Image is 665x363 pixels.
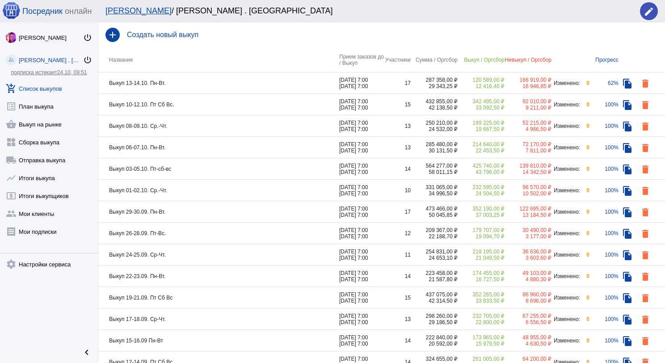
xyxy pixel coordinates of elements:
[6,173,17,183] mat-icon: show_chart
[581,295,589,301] div: 0
[6,32,17,43] img: 73xLq58P2BOqs-qIllg3xXCtabieAB0OMVER0XTxHpc0AjG-Rb2SSuXsq4It7hEfqgBcQNho.jpg
[411,126,458,132] div: 24 532,00 ₽
[339,287,384,308] td: [DATE] 7:00 [DATE] 7:00
[505,212,551,218] div: 13 184,50 ₽
[581,273,589,279] div: 0
[411,212,458,218] div: 50 045,85 ₽
[581,80,589,86] div: 0
[339,330,384,351] td: [DATE] 7:00 [DATE] 7:00
[551,187,581,194] div: Изменено:
[98,330,339,351] td: Выкуп 15-16.09 Пн-Вт
[458,141,505,148] div: 214 640,00 ₽
[581,101,589,108] div: 0
[411,190,458,197] div: 34 996,50 ₽
[458,270,505,276] div: 174 455,00 ₽
[105,6,631,16] div: / [PERSON_NAME] . [GEOGRAPHIC_DATA]
[640,100,651,110] mat-icon: delete
[505,148,551,154] div: 7 811,00 ₽
[6,55,17,65] img: community_200.png
[339,137,384,158] td: [DATE] 7:00 [DATE] 7:00
[98,287,339,308] td: Выкуп 19-21.09. Пт Сб Вс
[622,164,633,175] mat-icon: file_copy
[589,244,619,266] td: 100%
[339,94,384,115] td: [DATE] 7:00 [DATE] 7:00
[581,166,589,172] div: 0
[411,255,458,261] div: 24 653,10 ₽
[640,250,651,261] mat-icon: delete
[505,47,551,72] th: Невыкуп / Оргсбор
[458,356,505,362] div: 261 005,00 ₽
[551,252,581,258] div: Изменено:
[384,287,411,308] td: 15
[458,105,505,111] div: 33 092,50 ₽
[505,126,551,132] div: 4 966,50 ₽
[622,250,633,261] mat-icon: file_copy
[458,126,505,132] div: 19 667,50 ₽
[589,330,619,351] td: 100%
[458,206,505,212] div: 352 190,00 ₽
[411,141,458,148] div: 285 480,00 ₽
[411,47,458,72] th: Сумма / Оргсбор
[339,308,384,330] td: [DATE] 7:00 [DATE] 7:00
[11,69,87,76] a: подписка истекает24.10, 09:51
[339,115,384,137] td: [DATE] 7:00 [DATE] 7:00
[411,77,458,83] div: 287 358,00 ₽
[98,158,339,180] td: Выкуп 03-05.10. Пт-сб-вс
[339,244,384,266] td: [DATE] 7:00 [DATE] 7:00
[105,6,172,15] a: [PERSON_NAME]
[384,266,411,287] td: 14
[411,206,458,212] div: 473 466,00 ₽
[505,169,551,175] div: 14 342,50 ₽
[458,227,505,233] div: 179 707,00 ₽
[622,78,633,89] mat-icon: file_copy
[505,276,551,283] div: 4 880,30 ₽
[505,98,551,105] div: 92 010,00 ₽
[505,105,551,111] div: 9 211,00 ₽
[458,298,505,304] div: 33 833,50 ₽
[411,98,458,105] div: 432 855,00 ₽
[65,7,92,16] span: онлайн
[22,7,63,16] span: Посредник
[98,244,339,266] td: Выкуп 24-25.09. Ср-Чт.
[551,316,581,322] div: Изменено:
[19,57,83,63] div: [PERSON_NAME] . [GEOGRAPHIC_DATA]
[458,184,505,190] div: 232 595,00 ₽
[411,313,458,319] div: 298 260,00 ₽
[551,230,581,236] div: Изменено:
[458,47,505,72] th: Выкуп / Оргсбор
[505,356,551,362] div: 64 200,00 ₽
[505,313,551,319] div: 67 255,00 ₽
[458,163,505,169] div: 425 740,00 ₽
[589,94,619,115] td: 100%
[458,77,505,83] div: 120 589,00 ₽
[458,249,505,255] div: 218 195,00 ₽
[83,33,92,42] mat-icon: power_settings_new
[551,338,581,344] div: Изменено:
[551,80,581,86] div: Изменено:
[6,226,17,237] mat-icon: receipt
[384,201,411,223] td: 17
[384,244,411,266] td: 11
[6,101,17,112] mat-icon: list_alt
[19,34,83,41] div: [PERSON_NAME]
[551,273,581,279] div: Изменено:
[551,166,581,172] div: Изменено:
[505,334,551,341] div: 48 955,00 ₽
[581,123,589,129] div: 0
[581,252,589,258] div: 0
[505,291,551,298] div: 86 960,00 ₽
[458,98,505,105] div: 342 495,00 ₽
[6,83,17,94] mat-icon: add_shopping_cart
[384,158,411,180] td: 14
[458,233,505,240] div: 19 094,70 ₽
[622,143,633,153] mat-icon: file_copy
[384,308,411,330] td: 13
[644,6,654,17] mat-icon: edit
[458,255,505,261] div: 21 049,50 ₽
[458,120,505,126] div: 199 225,00 ₽
[81,347,92,358] mat-icon: chevron_left
[458,276,505,283] div: 16 727,50 ₽
[622,207,633,218] mat-icon: file_copy
[411,169,458,175] div: 58 011,15 ₽
[505,255,551,261] div: 3 603,60 ₽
